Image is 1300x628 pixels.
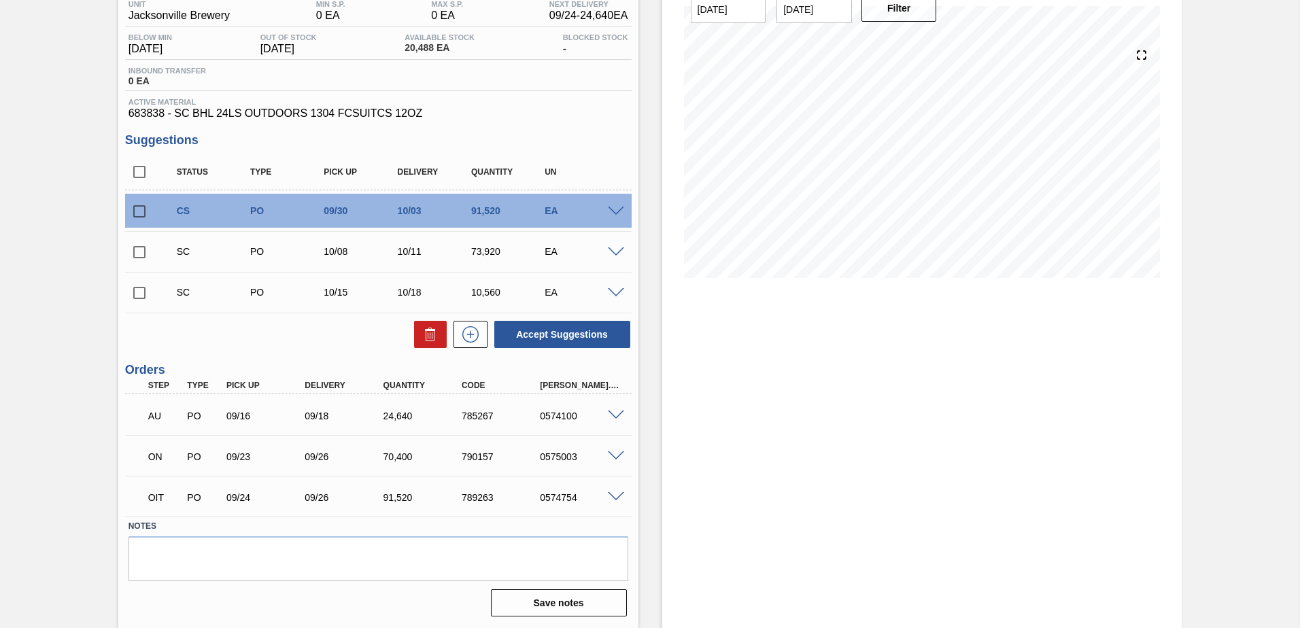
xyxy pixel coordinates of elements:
span: Active Material [129,98,628,106]
div: Accept Suggestions [487,319,632,349]
div: Delete Suggestions [407,321,447,348]
div: EA [541,246,623,257]
div: Purchase order [184,451,224,462]
div: New suggestion [447,321,487,348]
div: 73,920 [468,246,550,257]
div: [PERSON_NAME]. ID [536,381,624,390]
label: Notes [129,517,628,536]
div: Code [458,381,546,390]
button: Accept Suggestions [494,321,630,348]
button: Save notes [491,589,627,616]
div: Purchase order [247,287,329,298]
span: Available Stock [405,33,475,41]
div: Pick up [320,167,403,177]
div: 10/18/2025 [394,287,477,298]
span: [DATE] [260,43,317,55]
div: 0575003 [536,451,624,462]
div: 09/16/2025 [223,411,311,421]
div: Quantity [380,381,468,390]
div: 785267 [458,411,546,421]
div: 0574754 [536,492,624,503]
div: Negotiating Order [145,442,186,472]
span: 0 EA [316,10,345,22]
span: 20,488 EA [405,43,475,53]
div: 09/30/2025 [320,205,403,216]
div: 09/26/2025 [301,492,389,503]
div: EA [541,205,623,216]
div: 10/03/2025 [394,205,477,216]
div: Delivery [301,381,389,390]
div: 24,640 [380,411,468,421]
div: Purchase order [247,246,329,257]
div: Delivery [394,167,477,177]
div: Type [184,381,224,390]
span: Out Of Stock [260,33,317,41]
div: 70,400 [380,451,468,462]
span: Inbound Transfer [129,67,206,75]
div: 09/24/2025 [223,492,311,503]
div: 91,520 [468,205,550,216]
div: 09/18/2025 [301,411,389,421]
div: Step [145,381,186,390]
div: Purchase order [247,205,329,216]
div: Quantity [468,167,550,177]
div: Order in transit [145,483,186,512]
div: 10,560 [468,287,550,298]
div: Purchase order [184,492,224,503]
h3: Orders [125,363,632,377]
span: 0 EA [431,10,463,22]
div: Awaiting Unload [145,401,186,431]
div: Type [247,167,329,177]
p: AU [148,411,182,421]
span: Below Min [129,33,172,41]
div: 91,520 [380,492,468,503]
div: - [560,33,632,55]
span: 0 EA [129,76,206,86]
div: EA [541,287,623,298]
h3: Suggestions [125,133,632,147]
div: 10/11/2025 [394,246,477,257]
div: Suggestion Created [173,246,256,257]
div: 789263 [458,492,546,503]
span: Jacksonville Brewery [129,10,230,22]
div: 10/15/2025 [320,287,403,298]
span: Blocked Stock [563,33,628,41]
p: OIT [148,492,182,503]
p: ON [148,451,182,462]
div: Status [173,167,256,177]
div: 10/08/2025 [320,246,403,257]
div: Changed Suggestion [173,205,256,216]
div: 09/26/2025 [301,451,389,462]
span: 683838 - SC BHL 24LS OUTDOORS 1304 FCSUITCS 12OZ [129,107,628,120]
span: 09/24 - 24,640 EA [549,10,628,22]
div: Purchase order [184,411,224,421]
div: 09/23/2025 [223,451,311,462]
span: [DATE] [129,43,172,55]
div: 790157 [458,451,546,462]
div: Pick up [223,381,311,390]
div: 0574100 [536,411,624,421]
div: UN [541,167,623,177]
div: Suggestion Created [173,287,256,298]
